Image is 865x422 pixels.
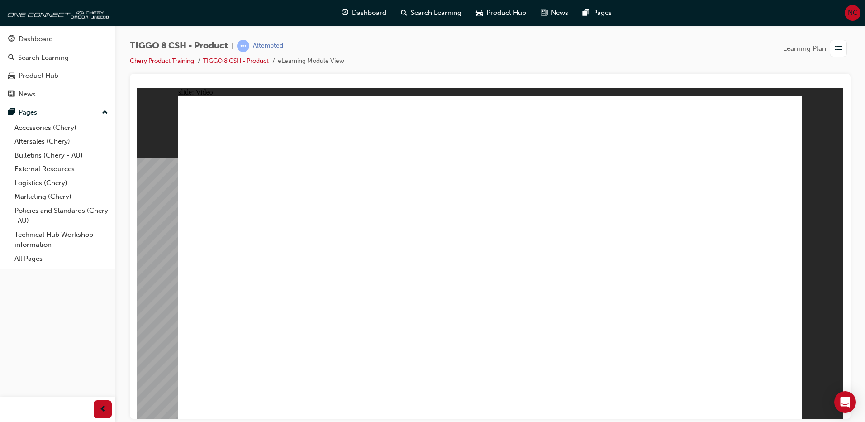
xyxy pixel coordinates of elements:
a: Search Learning [4,49,112,66]
a: guage-iconDashboard [334,4,394,22]
span: up-icon [102,107,108,119]
span: prev-icon [100,404,106,415]
div: Open Intercom Messenger [834,391,856,413]
a: pages-iconPages [575,4,619,22]
button: Learning Plan [783,40,851,57]
a: Dashboard [4,31,112,48]
button: DashboardSearch LearningProduct HubNews [4,29,112,104]
a: Product Hub [4,67,112,84]
span: search-icon [401,7,407,19]
span: TIGGO 8 CSH - Product [130,41,228,51]
span: News [551,8,568,18]
a: news-iconNews [533,4,575,22]
li: eLearning Module View [278,56,344,67]
a: Logistics (Chery) [11,176,112,190]
span: list-icon [835,43,842,54]
span: car-icon [8,72,15,80]
button: Pages [4,104,112,121]
span: pages-icon [583,7,589,19]
div: Search Learning [18,53,69,63]
div: Dashboard [19,34,53,44]
span: Pages [593,8,612,18]
a: Chery Product Training [130,57,194,65]
a: Policies and Standards (Chery -AU) [11,204,112,228]
a: Aftersales (Chery) [11,134,112,149]
div: News [19,89,36,100]
div: Product Hub [19,71,58,81]
span: guage-icon [8,35,15,43]
div: Attempted [253,42,283,50]
a: search-iconSearch Learning [394,4,469,22]
span: news-icon [541,7,547,19]
span: pages-icon [8,109,15,117]
span: Search Learning [411,8,461,18]
span: Dashboard [352,8,386,18]
span: Product Hub [486,8,526,18]
span: search-icon [8,54,14,62]
button: NC [845,5,860,21]
span: car-icon [476,7,483,19]
a: External Resources [11,162,112,176]
span: NC [848,8,858,18]
a: All Pages [11,252,112,266]
a: News [4,86,112,103]
span: guage-icon [342,7,348,19]
div: Pages [19,107,37,118]
a: car-iconProduct Hub [469,4,533,22]
span: Learning Plan [783,43,826,54]
span: news-icon [8,91,15,99]
a: Marketing (Chery) [11,190,112,204]
span: | [232,41,233,51]
span: learningRecordVerb_ATTEMPT-icon [237,40,249,52]
a: Technical Hub Workshop information [11,228,112,252]
a: TIGGO 8 CSH - Product [203,57,269,65]
a: Accessories (Chery) [11,121,112,135]
a: Bulletins (Chery - AU) [11,149,112,163]
img: oneconnect [5,4,109,22]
